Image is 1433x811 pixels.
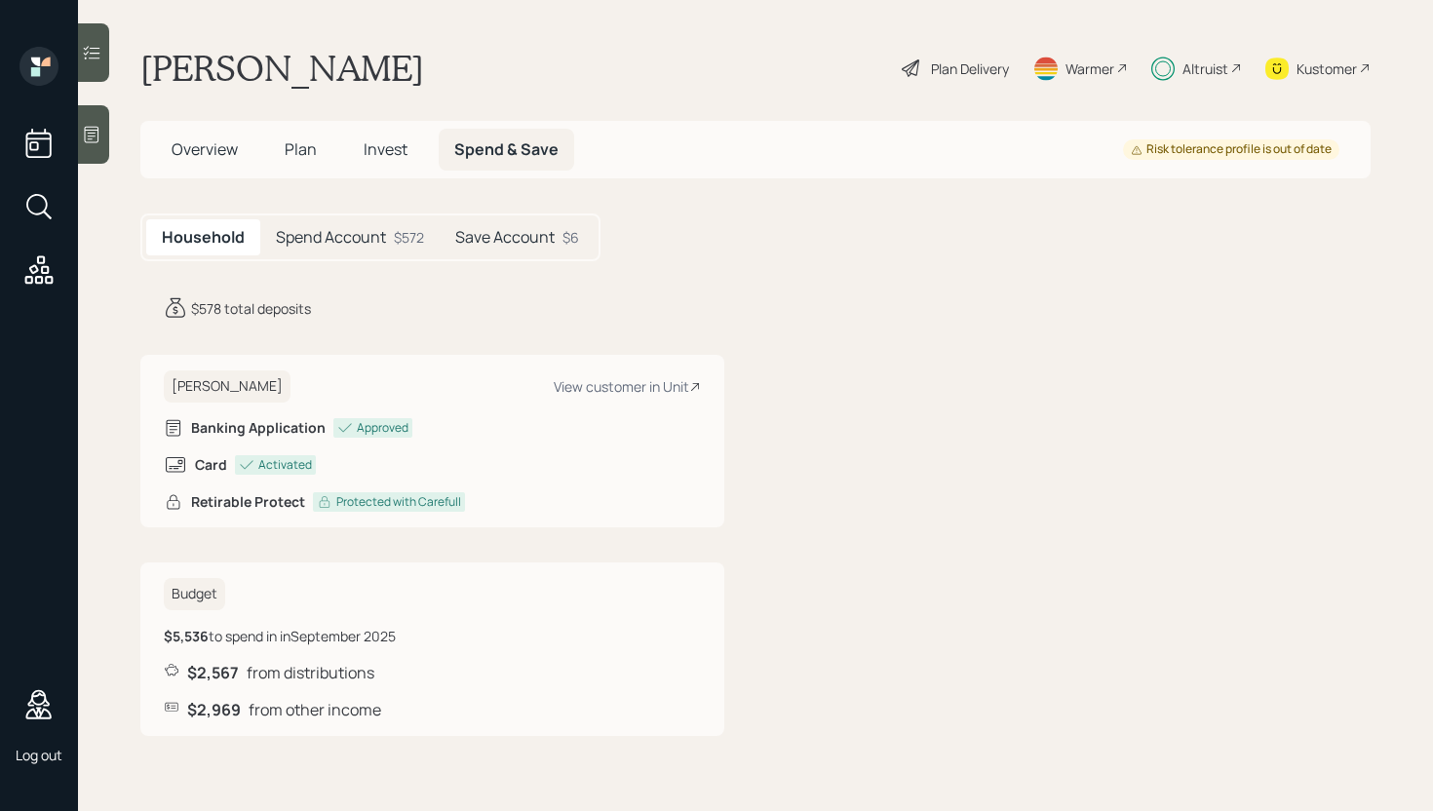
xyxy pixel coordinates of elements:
span: Spend & Save [454,138,559,160]
div: Warmer [1065,58,1114,79]
div: Protected with Carefull [336,493,461,511]
div: Risk tolerance profile is out of date [1131,141,1332,158]
div: Activated [258,456,312,474]
div: from other income [164,699,701,720]
h6: Retirable Protect [191,494,305,511]
span: Overview [172,138,238,160]
div: Plan Delivery [931,58,1009,79]
h6: Card [195,457,227,474]
span: Invest [364,138,407,160]
h5: Household [162,228,245,247]
div: View customer in Unit [554,377,701,396]
div: Kustomer [1297,58,1357,79]
h5: Save Account [455,228,555,247]
h6: Banking Application [191,420,326,437]
div: from distributions [164,662,701,683]
div: Log out [16,746,62,764]
div: $6 [562,227,579,248]
h6: Budget [164,578,225,610]
b: $2,969 [187,699,241,720]
div: $578 total deposits [191,298,311,319]
b: $5,536 [164,627,209,645]
div: Altruist [1182,58,1228,79]
b: $2,567 [187,662,239,683]
h5: Spend Account [276,228,386,247]
div: to spend in in September 2025 [164,626,396,646]
div: $572 [394,227,424,248]
h6: [PERSON_NAME] [164,370,290,403]
span: Plan [285,138,317,160]
div: Approved [357,419,408,437]
h1: [PERSON_NAME] [140,47,424,90]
